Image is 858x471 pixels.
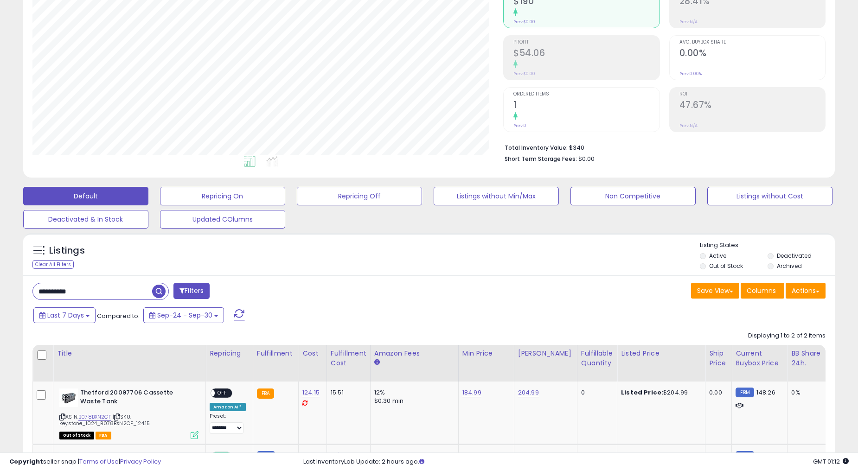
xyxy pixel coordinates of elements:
[679,19,698,25] small: Prev: N/A
[302,388,320,397] a: 124.15
[160,187,285,205] button: Repricing On
[777,252,812,260] label: Deactivated
[157,311,212,320] span: Sep-24 - Sep-30
[80,388,193,408] b: Thetford 20097706 Cassette Waste Tank
[679,71,702,76] small: Prev: 0.00%
[709,252,726,260] label: Active
[786,283,826,299] button: Actions
[210,349,249,358] div: Repricing
[257,349,295,358] div: Fulfillment
[331,452,342,461] a: N/A
[621,452,698,460] div: $148.26
[578,154,595,163] span: $0.00
[621,349,701,358] div: Listed Price
[709,262,743,270] label: Out of Stock
[741,283,784,299] button: Columns
[297,187,422,205] button: Repricing Off
[59,432,94,439] span: All listings that are currently out of stock and unavailable for purchase on Amazon
[59,413,150,427] span: | SKU: keystone_1024_B078BXN2CF_124.15
[513,100,660,112] h2: 1
[581,349,613,368] div: Fulfillable Quantity
[215,389,230,397] span: OFF
[302,452,320,461] a: 113.40
[32,260,74,269] div: Clear All Filters
[813,457,849,466] span: 2025-10-8 01:12 GMT
[33,307,96,323] button: Last 7 Days
[736,451,754,461] small: FBM
[709,452,724,460] div: 0.00
[691,283,739,299] button: Save View
[160,210,285,229] button: Updated COlumns
[120,457,161,466] a: Privacy Policy
[621,388,698,397] div: $204.99
[791,349,825,368] div: BB Share 24h.
[736,388,754,397] small: FBM
[679,123,698,128] small: Prev: N/A
[679,40,826,45] span: Avg. Buybox Share
[374,358,380,367] small: Amazon Fees.
[747,286,776,295] span: Columns
[374,397,451,405] div: $0.30 min
[709,388,724,397] div: 0.00
[621,388,663,397] b: Listed Price:
[513,19,535,25] small: Prev: $0.00
[23,187,148,205] button: Default
[47,311,84,320] span: Last 7 Days
[505,144,568,152] b: Total Inventory Value:
[679,100,826,112] h2: 47.67%
[707,187,832,205] button: Listings without Cost
[96,432,111,439] span: FBA
[791,388,822,397] div: 0%
[210,403,246,411] div: Amazon AI *
[581,452,610,460] div: 3
[59,388,198,438] div: ASIN:
[777,262,802,270] label: Archived
[59,452,78,471] img: 31NTgNZuzVS._SL40_.jpg
[581,388,610,397] div: 0
[143,307,224,323] button: Sep-24 - Sep-30
[518,452,537,461] a: 195.00
[756,388,775,397] span: 148.26
[748,331,826,340] div: Displaying 1 to 2 of 2 items
[78,413,111,421] a: B078BXN2CF
[700,241,835,250] p: Listing States:
[331,349,366,368] div: Fulfillment Cost
[462,388,481,397] a: 184.99
[331,388,363,397] div: 15.51
[709,349,728,368] div: Ship Price
[434,187,559,205] button: Listings without Min/Max
[49,244,85,257] h5: Listings
[462,349,510,358] div: Min Price
[518,388,539,397] a: 204.99
[736,349,783,368] div: Current Buybox Price
[173,283,210,299] button: Filters
[518,349,573,358] div: [PERSON_NAME]
[9,457,43,466] strong: Copyright
[374,452,451,460] div: 12%
[210,413,246,434] div: Preset:
[79,457,119,466] a: Terms of Use
[513,92,660,97] span: Ordered Items
[513,71,535,76] small: Prev: $0.00
[791,452,822,460] div: 21%
[679,92,826,97] span: ROI
[9,458,161,466] div: seller snap | |
[303,458,849,466] div: Last InventoryLab Update: 2 hours ago.
[621,452,663,460] b: Listed Price:
[257,388,274,399] small: FBA
[513,48,660,60] h2: $54.06
[57,349,202,358] div: Title
[257,451,275,461] small: FBM
[505,155,577,163] b: Short Term Storage Fees:
[570,187,696,205] button: Non Competitive
[302,349,323,358] div: Cost
[374,349,455,358] div: Amazon Fees
[513,40,660,45] span: Profit
[374,388,451,397] div: 12%
[23,210,148,229] button: Deactivated & In Stock
[462,452,481,461] a: 182.00
[97,312,140,320] span: Compared to:
[756,452,775,460] span: 148.26
[679,48,826,60] h2: 0.00%
[513,123,526,128] small: Prev: 0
